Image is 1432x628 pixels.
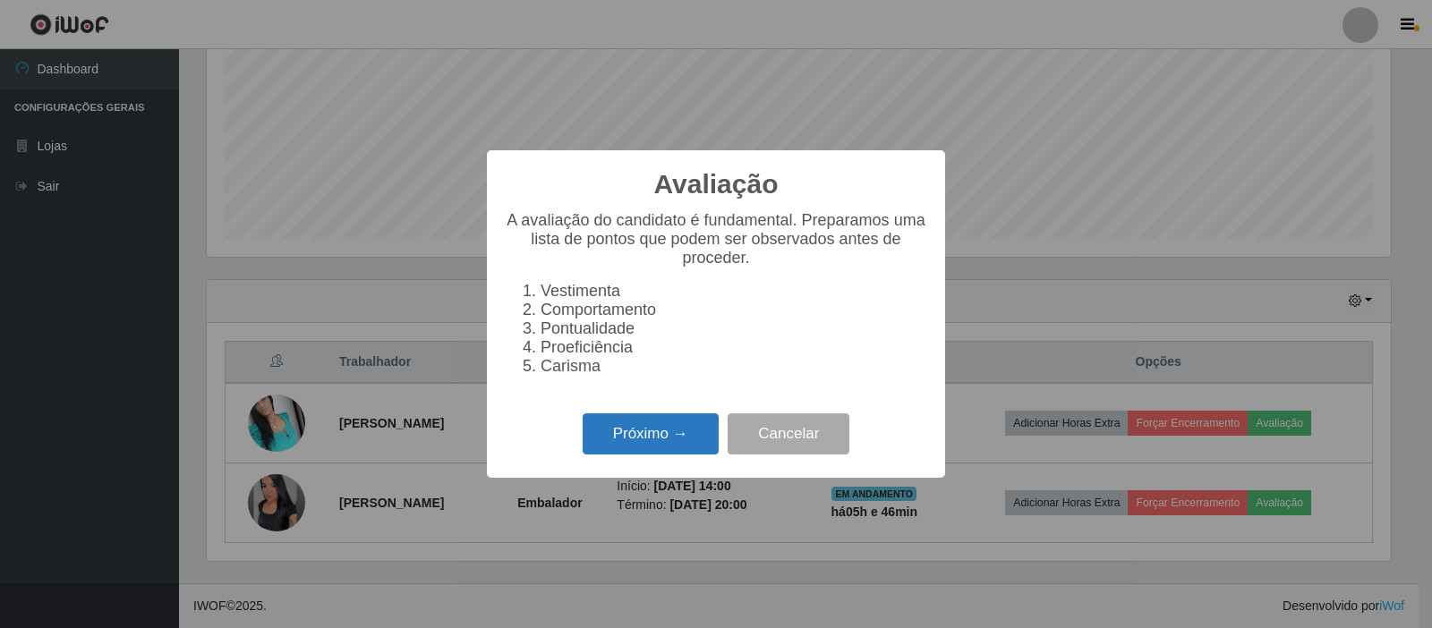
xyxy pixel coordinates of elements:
li: Comportamento [541,301,927,319]
li: Carisma [541,357,927,376]
li: Vestimenta [541,282,927,301]
button: Cancelar [728,413,849,455]
li: Pontualidade [541,319,927,338]
h2: Avaliação [654,168,779,200]
li: Proeficiência [541,338,927,357]
button: Próximo → [583,413,719,455]
p: A avaliação do candidato é fundamental. Preparamos uma lista de pontos que podem ser observados a... [505,211,927,267]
